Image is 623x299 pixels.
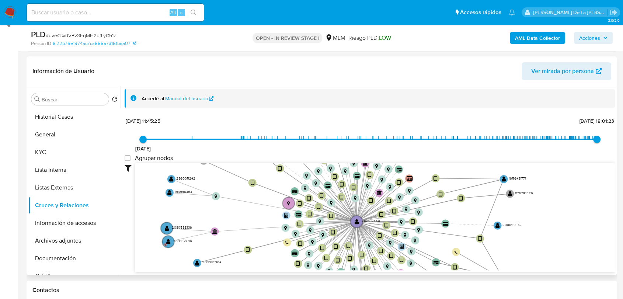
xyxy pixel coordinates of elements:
text:  [287,201,290,206]
text:  [317,204,321,209]
button: KYC [28,143,121,161]
button: Acciones [574,32,613,44]
text:  [406,176,412,181]
text:  [443,222,448,225]
a: 8f22b76e1974ac7ca555a73151baa07f [53,40,136,47]
text:  [314,181,317,185]
span: LOW [379,34,391,42]
text:  [305,174,308,178]
text:  [292,190,297,193]
text:  [320,193,324,198]
text:  [372,258,376,264]
text:  [414,198,417,203]
text:  [453,264,457,270]
span: Acciones [579,32,600,44]
text:  [392,208,396,214]
button: General [28,126,121,143]
text: 186806404 [174,189,192,194]
text:  [308,211,312,217]
text:  [508,191,512,197]
b: Person ID [31,40,51,47]
span: 3.163.0 [608,17,619,23]
text:  [502,176,506,182]
text:  [297,221,302,227]
text:  [408,189,410,193]
button: Lista Interna [28,161,121,179]
span: Accesos rápidos [460,8,501,16]
text:  [410,249,413,254]
text:  [355,219,359,224]
text:  [360,252,364,258]
text:  [354,196,356,201]
h1: Contactos [32,286,611,294]
text:  [250,180,254,185]
text:  [308,251,310,256]
text:  [439,191,443,197]
text:  [393,230,397,236]
text: 1175791526 [515,190,533,195]
text:  [303,186,306,190]
button: Historial Casos [28,108,121,126]
span: [DATE] 18:01:23 [580,117,614,125]
button: Listas Externas [28,179,121,197]
span: Riesgo PLD: [348,34,391,42]
text:  [389,253,393,258]
text:  [329,213,333,219]
text:  [321,233,324,237]
text: D [164,243,166,246]
text:  [324,255,328,261]
text:  [311,240,314,244]
text:  [298,241,302,246]
text:  [352,161,355,166]
text:  [414,238,416,243]
button: Volver al orden por defecto [112,96,118,104]
text:  [405,207,407,212]
text:  [434,175,438,181]
text:  [400,244,404,249]
text:  [333,174,337,180]
text:  [278,166,282,171]
text:  [409,261,412,265]
b: AML Data Collector [515,32,560,44]
text:  [400,220,403,224]
text:  [389,185,391,189]
text:  [169,176,174,182]
a: Manual del usuario [165,95,214,102]
span: [DATE] [135,145,151,152]
button: Créditos [28,267,121,285]
h1: Información de Usuario [32,67,94,75]
span: [DATE] 11:45:25 [126,117,160,125]
text:  [352,268,355,272]
text:  [455,250,458,254]
text: 262917550 [362,218,380,223]
text: 200090457 [502,222,522,227]
text:  [375,164,378,168]
text:  [212,229,217,233]
text:  [380,177,383,182]
text:  [404,233,406,237]
span: Ver mirada por persona [531,62,594,80]
text:  [386,264,388,268]
text:  [389,241,391,245]
text:  [294,232,297,236]
text:  [398,195,401,199]
text:  [307,263,309,267]
text:  [378,233,382,239]
input: Agrupar nodos [125,155,130,161]
div: MLM [325,34,345,42]
text:  [309,228,311,233]
text:  [368,243,370,248]
text:  [246,247,250,253]
text:  [434,260,439,264]
span: Agrupar nodos [135,154,173,162]
button: Documentación [28,250,121,267]
b: PLD [31,28,46,40]
text:  [344,169,347,174]
text:  [379,248,383,254]
span: # dveCsVdVPv3EqMH2ofLyC51Z [46,32,116,39]
text:  [320,246,324,251]
text:  [363,160,368,165]
text: 1656481771 [509,175,526,180]
a: Salir [610,8,617,16]
text:  [459,195,463,201]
